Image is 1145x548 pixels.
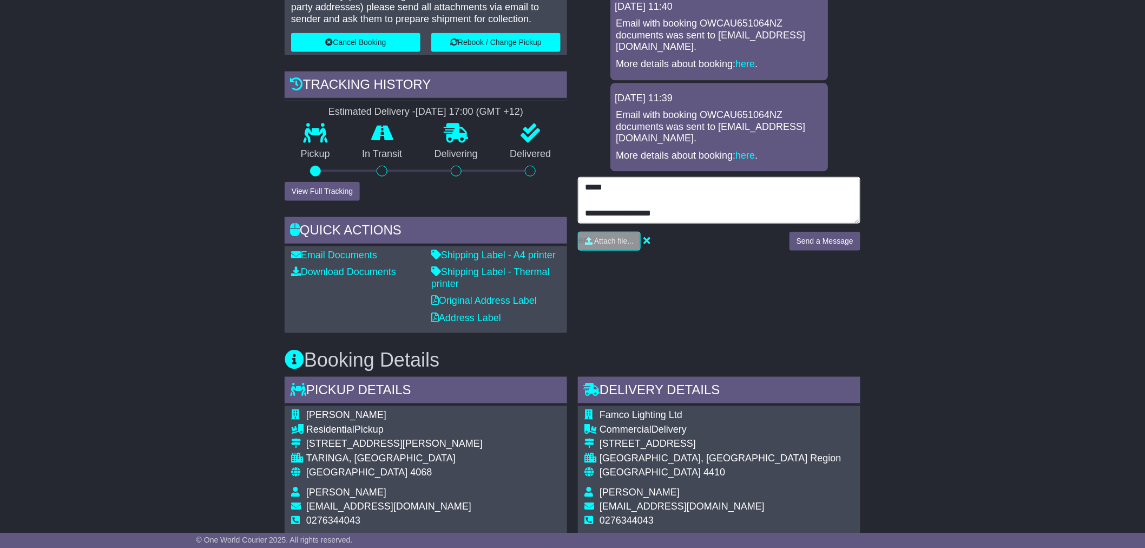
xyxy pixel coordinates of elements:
[600,438,841,450] div: [STREET_ADDRESS]
[735,151,755,161] a: here
[285,71,567,101] div: Tracking history
[431,295,537,306] a: Original Address Label
[600,424,841,436] div: Delivery
[431,312,501,323] a: Address Label
[306,453,483,465] div: TARINGA, [GEOGRAPHIC_DATA]
[306,424,483,436] div: Pickup
[431,266,550,289] a: Shipping Label - Thermal printer
[410,467,432,478] span: 4068
[285,377,567,406] div: Pickup Details
[600,409,682,420] span: Famco Lighting Ltd
[600,516,654,526] span: 0276344043
[306,438,483,450] div: [STREET_ADDRESS][PERSON_NAME]
[306,501,471,512] span: [EMAIL_ADDRESS][DOMAIN_NAME]
[703,467,725,478] span: 4410
[285,349,860,371] h3: Booking Details
[616,59,822,71] p: More details about booking: .
[291,266,396,277] a: Download Documents
[416,106,523,118] div: [DATE] 17:00 (GMT +12)
[494,148,568,160] p: Delivered
[291,33,420,52] button: Cancel Booking
[306,467,407,478] span: [GEOGRAPHIC_DATA]
[600,424,652,435] span: Commercial
[578,377,860,406] div: Delivery Details
[600,467,701,478] span: [GEOGRAPHIC_DATA]
[306,424,354,435] span: Residential
[600,501,765,512] span: [EMAIL_ADDRESS][DOMAIN_NAME]
[285,217,567,246] div: Quick Actions
[306,409,386,420] span: [PERSON_NAME]
[196,536,353,544] span: © One World Courier 2025. All rights reserved.
[431,33,561,52] button: Rebook / Change Pickup
[306,487,386,498] span: [PERSON_NAME]
[616,110,822,145] p: Email with booking OWCAU651064NZ documents was sent to [EMAIL_ADDRESS][DOMAIN_NAME].
[346,148,419,160] p: In Transit
[615,2,824,14] div: [DATE] 11:40
[789,232,860,251] button: Send a Message
[418,148,494,160] p: Delivering
[306,516,360,526] span: 0276344043
[600,453,841,465] div: [GEOGRAPHIC_DATA], [GEOGRAPHIC_DATA] Region
[285,106,567,118] div: Estimated Delivery -
[615,93,824,105] div: [DATE] 11:39
[600,487,680,498] span: [PERSON_NAME]
[431,250,556,260] a: Shipping Label - A4 printer
[735,59,755,70] a: here
[616,18,822,54] p: Email with booking OWCAU651064NZ documents was sent to [EMAIL_ADDRESS][DOMAIN_NAME].
[285,182,360,201] button: View Full Tracking
[291,250,377,260] a: Email Documents
[616,151,822,162] p: More details about booking: .
[285,148,346,160] p: Pickup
